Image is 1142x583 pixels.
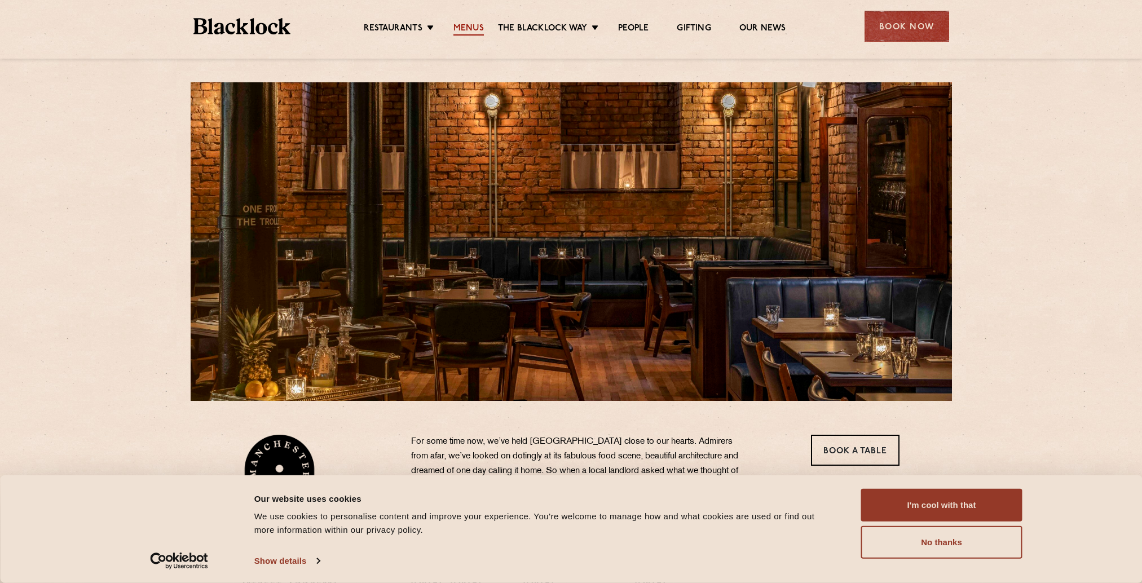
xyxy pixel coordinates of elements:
p: For some time now, we’ve held [GEOGRAPHIC_DATA] close to our hearts. Admirers from afar, we’ve lo... [411,435,744,566]
div: Book Now [865,11,949,42]
img: BL_Manchester_Logo-bleed.png [242,435,316,519]
button: No thanks [861,526,1022,559]
a: Gifting [677,23,711,36]
button: I'm cool with that [861,489,1022,522]
a: The Blacklock Way [498,23,587,36]
a: Restaurants [364,23,422,36]
a: People [618,23,649,36]
a: Usercentrics Cookiebot - opens in a new window [130,553,228,569]
img: BL_Textured_Logo-footer-cropped.svg [193,18,291,34]
div: We use cookies to personalise content and improve your experience. You're welcome to manage how a... [254,510,836,537]
a: Show details [254,553,320,569]
a: Menus [453,23,484,36]
a: Book a Table [811,435,900,466]
div: Our website uses cookies [254,492,836,505]
a: Our News [739,23,786,36]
